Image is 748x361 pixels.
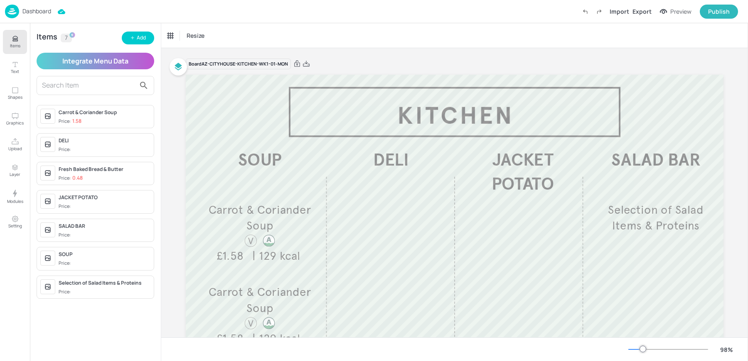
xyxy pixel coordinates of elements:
p: Graphics [6,120,24,126]
div: Price: [59,260,72,267]
span: Resize [185,31,206,40]
div: Board AZ-CITYHOUSE-KITCHEN-WK1-01-MON [186,59,291,70]
button: Shapes [3,81,27,105]
label: Undo (Ctrl + Z) [578,5,592,19]
div: Add [137,34,146,42]
input: Search Item [42,79,135,92]
span: | 129 kcal [252,249,300,263]
button: Layer [3,159,27,183]
p: 7 [65,35,68,41]
div: Publish [708,7,730,16]
button: Items [3,30,27,54]
p: Shapes [8,94,22,100]
div: Price: [59,288,72,295]
div: JACKET POTATO [59,194,150,201]
button: Setting [3,210,27,234]
button: Publish [700,5,738,19]
div: SALAD BAR [59,222,150,230]
div: Price: [59,175,83,182]
p: 0.48 [72,175,83,181]
span: Selection of Salad Items & Proteins [608,202,703,233]
p: 1.58 [72,118,81,124]
div: Items [37,34,57,42]
p: Dashboard [22,8,51,14]
p: Modules [7,198,23,204]
p: Layer [10,171,20,177]
span: £1.58 [217,331,244,345]
div: Export [632,7,652,16]
button: Add [122,32,154,44]
button: Upload [3,133,27,157]
div: Selection of Salad Items & Proteins [59,279,150,287]
div: Preview [670,7,691,16]
p: Text [11,68,19,74]
p: Items [10,43,20,49]
button: Text [3,56,27,80]
div: Fresh Baked Bread & Butter [59,166,150,173]
span: SALAD BAR [611,149,701,171]
span: DELI [373,149,409,171]
p: Upload [8,146,22,151]
span: £1.58 [217,249,244,263]
div: SOUP [59,251,150,258]
span: JACKET POTATO [492,149,554,195]
div: Price: [59,203,72,210]
button: Integrate Menu Data [37,53,154,69]
span: | 129 kcal [252,331,300,345]
button: Graphics [3,107,27,131]
div: DELI [59,137,150,144]
p: Setting [8,223,22,229]
div: Price: [59,118,81,125]
div: Import [610,7,629,16]
span: Carrot & Coriander Soup [209,285,311,315]
button: search [135,77,152,94]
label: Redo (Ctrl + Y) [592,5,606,19]
button: Modules [3,184,27,208]
img: logo-86c26b7e.jpg [5,5,19,18]
span: SOUP [238,149,282,171]
span: Carrot & Coriander Soup [209,202,311,233]
button: Preview [655,5,696,18]
div: Price: [59,146,72,153]
div: Carrot & Coriander Soup [59,109,150,116]
div: 98 % [716,345,736,354]
div: Price: [59,232,72,239]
